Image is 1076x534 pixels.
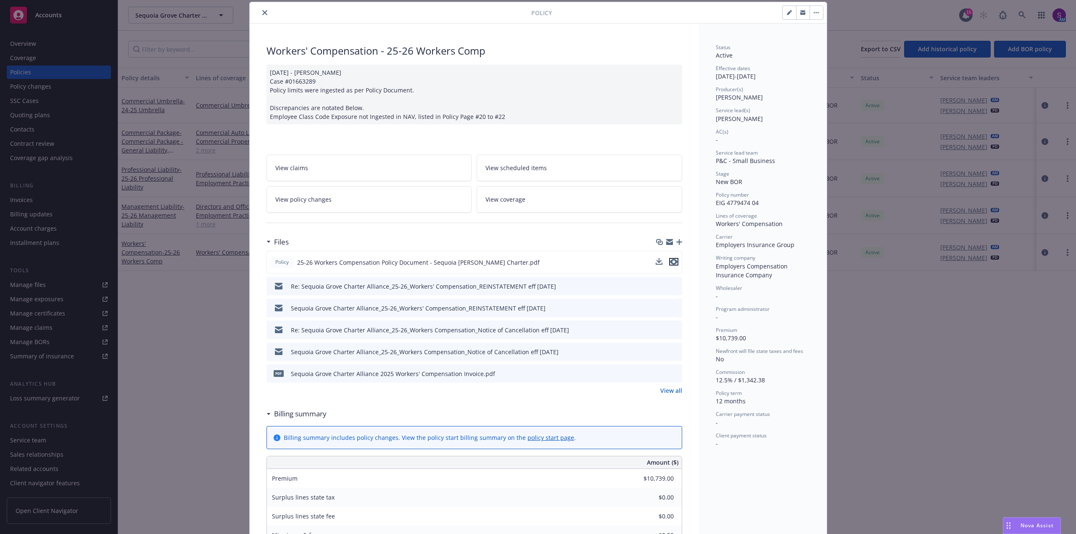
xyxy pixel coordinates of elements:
input: 0.00 [624,472,679,485]
span: - [716,292,718,300]
div: Sequoia Grove Charter Alliance_25-26_Workers' Compensation_REINSTATEMENT eff [DATE] [291,304,546,313]
div: Files [266,237,289,247]
span: Policy term [716,389,742,397]
span: Premium [272,474,298,482]
button: preview file [671,304,679,313]
span: $10,739.00 [716,334,746,342]
span: P&C - Small Business [716,157,775,165]
button: preview file [669,258,678,266]
span: Amount ($) [647,458,678,467]
span: Client payment status [716,432,767,439]
span: Workers' Compensation [716,220,783,228]
span: Lines of coverage [716,212,757,219]
span: View policy changes [275,195,332,204]
span: [PERSON_NAME] [716,115,763,123]
span: View scheduled items [485,163,547,172]
span: Service lead team [716,149,758,156]
span: Surplus lines state tax [272,493,335,501]
span: Policy number [716,191,749,198]
button: download file [658,282,665,291]
span: Service lead(s) [716,107,750,114]
span: Effective dates [716,65,750,72]
span: Nova Assist [1021,522,1054,529]
span: pdf [274,370,284,376]
div: [DATE] - [PERSON_NAME] Case #01663289 Policy limits were ingested as per Policy Document. Discrep... [266,65,682,124]
button: preview file [669,258,678,267]
button: Nova Assist [1003,517,1061,534]
button: preview file [671,326,679,334]
span: Status [716,44,731,51]
span: Policy [531,8,552,17]
a: View policy changes [266,186,472,213]
input: 0.00 [624,491,679,504]
a: View scheduled items [477,155,682,181]
a: policy start page [527,434,574,442]
button: close [260,8,270,18]
span: Commission [716,368,745,376]
span: AC(s) [716,128,728,135]
div: Sequoia Grove Charter Alliance 2025 Workers' Compensation Invoice.pdf [291,369,495,378]
span: Employers Compensation Insurance Company [716,262,789,279]
div: Drag to move [1003,518,1014,534]
span: - [716,439,718,447]
span: No [716,355,724,363]
div: Billing summary [266,408,327,419]
h3: Files [274,237,289,247]
span: - [716,418,718,426]
span: - [716,136,718,144]
span: View claims [275,163,308,172]
span: Premium [716,326,737,334]
button: download file [658,369,665,378]
a: View coverage [477,186,682,213]
span: 12.5% / $1,342.38 [716,376,765,384]
span: Employers Insurance Group [716,241,794,249]
h3: Billing summary [274,408,327,419]
span: New BOR [716,178,742,186]
button: preview file [671,369,679,378]
span: Writing company [716,254,755,261]
span: View coverage [485,195,525,204]
span: - [716,313,718,321]
div: [DATE] - [DATE] [716,65,810,81]
span: Active [716,51,733,59]
a: View claims [266,155,472,181]
div: Billing summary includes policy changes. View the policy start billing summary on the . [284,433,576,442]
span: Wholesaler [716,284,742,292]
div: Sequoia Grove Charter Alliance_25-26_Workers Compensation_Notice of Cancellation eff [DATE] [291,347,559,356]
span: Stage [716,170,729,177]
span: Newfront will file state taxes and fees [716,347,803,355]
span: Producer(s) [716,86,743,93]
div: Re: Sequoia Grove Charter Alliance_25-26_Workers' Compensation_REINSTATEMENT eff [DATE] [291,282,556,291]
span: [PERSON_NAME] [716,93,763,101]
span: Program administrator [716,305,770,313]
div: Re: Sequoia Grove Charter Alliance_25-26_Workers Compensation_Notice of Cancellation eff [DATE] [291,326,569,334]
button: preview file [671,282,679,291]
button: download file [658,347,665,356]
button: preview file [671,347,679,356]
button: download file [656,258,662,267]
span: Policy [274,258,290,266]
div: Workers' Compensation - 25-26 Workers Comp [266,44,682,58]
span: Carrier [716,233,733,240]
button: download file [656,258,662,265]
span: Carrier payment status [716,410,770,418]
span: 25-26 Workers Compensation Policy Document - Sequoia [PERSON_NAME] Charter.pdf [297,258,540,267]
span: Surplus lines state fee [272,512,335,520]
span: EIG 4779474 04 [716,199,759,207]
button: download file [658,304,665,313]
button: download file [658,326,665,334]
span: 12 months [716,397,746,405]
a: View all [660,386,682,395]
input: 0.00 [624,510,679,523]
